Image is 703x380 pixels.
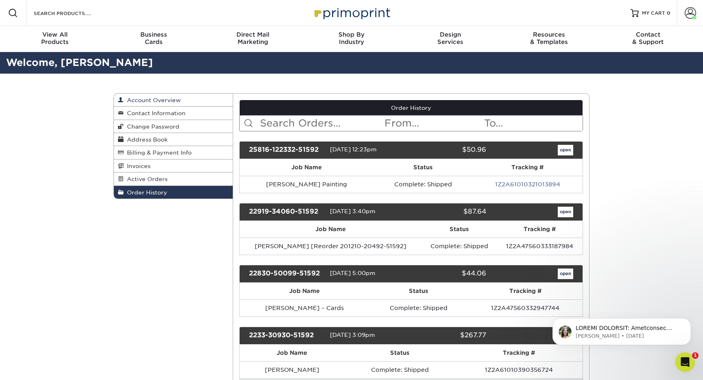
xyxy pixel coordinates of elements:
a: Address Book [114,133,233,146]
span: Shop By [302,31,401,38]
div: $87.64 [405,207,492,217]
th: Tracking # [497,221,583,238]
span: Direct Mail [203,31,302,38]
span: [DATE] 5:00pm [330,270,376,276]
a: Billing & Payment Info [114,146,233,159]
td: [PERSON_NAME] Painting [240,176,373,193]
a: Direct MailMarketing [203,26,302,52]
span: [DATE] 12:23pm [330,146,377,153]
th: Tracking # [472,159,583,176]
span: Change Password [124,123,179,130]
th: Tracking # [455,345,583,361]
span: Order History [124,189,167,196]
th: Job Name [240,345,345,361]
td: 1Z2A47560333187984 [497,238,583,255]
td: Complete: Shipped [369,299,468,317]
input: Search Orders... [259,116,384,131]
a: Resources& Templates [500,26,598,52]
div: 2233-30930-51592 [243,330,330,341]
iframe: Intercom notifications message [540,301,703,358]
a: DesignServices [401,26,500,52]
span: Resources [500,31,598,38]
td: 1Z2A61010390356724 [455,361,583,378]
div: 25816-122332-51592 [243,145,330,155]
a: Contact Information [114,107,233,120]
div: Products [6,31,105,46]
td: [PERSON_NAME] – Cards [240,299,369,317]
div: $44.06 [405,269,492,279]
span: Contact [598,31,697,38]
th: Status [421,221,497,238]
div: $267.77 [405,330,492,341]
th: Tracking # [468,283,583,299]
th: Status [345,345,455,361]
span: Contact Information [124,110,186,116]
a: View AllProducts [6,26,105,52]
span: 1 [692,352,699,359]
div: $50.96 [405,145,492,155]
input: To... [483,116,583,131]
span: Account Overview [124,97,181,103]
th: Job Name [240,221,422,238]
a: Order History [114,186,233,199]
td: Complete: Shipped [421,238,497,255]
a: Order History [240,100,583,116]
span: View All [6,31,105,38]
div: Industry [302,31,401,46]
span: [DATE] 3:40pm [330,208,376,214]
td: [PERSON_NAME] [240,361,345,378]
span: Design [401,31,500,38]
td: [PERSON_NAME] [Reorder 201210-20492-51592] [240,238,422,255]
input: From... [384,116,483,131]
img: Primoprint [311,4,392,22]
a: Change Password [114,120,233,133]
iframe: Intercom live chat [675,352,695,372]
a: 1Z2A61010321013894 [495,181,560,188]
span: [DATE] 3:09pm [330,332,375,338]
div: Cards [105,31,203,46]
td: Complete: Shipped [345,361,455,378]
div: Marketing [203,31,302,46]
div: & Templates [500,31,598,46]
div: 22830-50099-51592 [243,269,330,279]
th: Status [373,159,473,176]
div: 22919-34060-51592 [243,207,330,217]
td: 1Z2A47560332947744 [468,299,583,317]
th: Status [369,283,468,299]
span: Active Orders [124,176,168,182]
div: Services [401,31,500,46]
a: open [558,269,573,279]
a: Invoices [114,159,233,173]
iframe: Google Customer Reviews [2,355,69,377]
a: open [558,145,573,155]
th: Job Name [240,283,369,299]
th: Job Name [240,159,373,176]
span: Invoices [124,163,151,169]
a: Contact& Support [598,26,697,52]
span: 0 [667,10,670,16]
span: Business [105,31,203,38]
input: SEARCH PRODUCTS..... [33,8,112,18]
td: Complete: Shipped [373,176,473,193]
span: Address Book [124,136,168,143]
a: open [558,207,573,217]
span: Billing & Payment Info [124,149,192,156]
a: Account Overview [114,94,233,107]
div: & Support [598,31,697,46]
a: BusinessCards [105,26,203,52]
a: Active Orders [114,173,233,186]
a: Shop ByIndustry [302,26,401,52]
span: MY CART [642,10,665,17]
